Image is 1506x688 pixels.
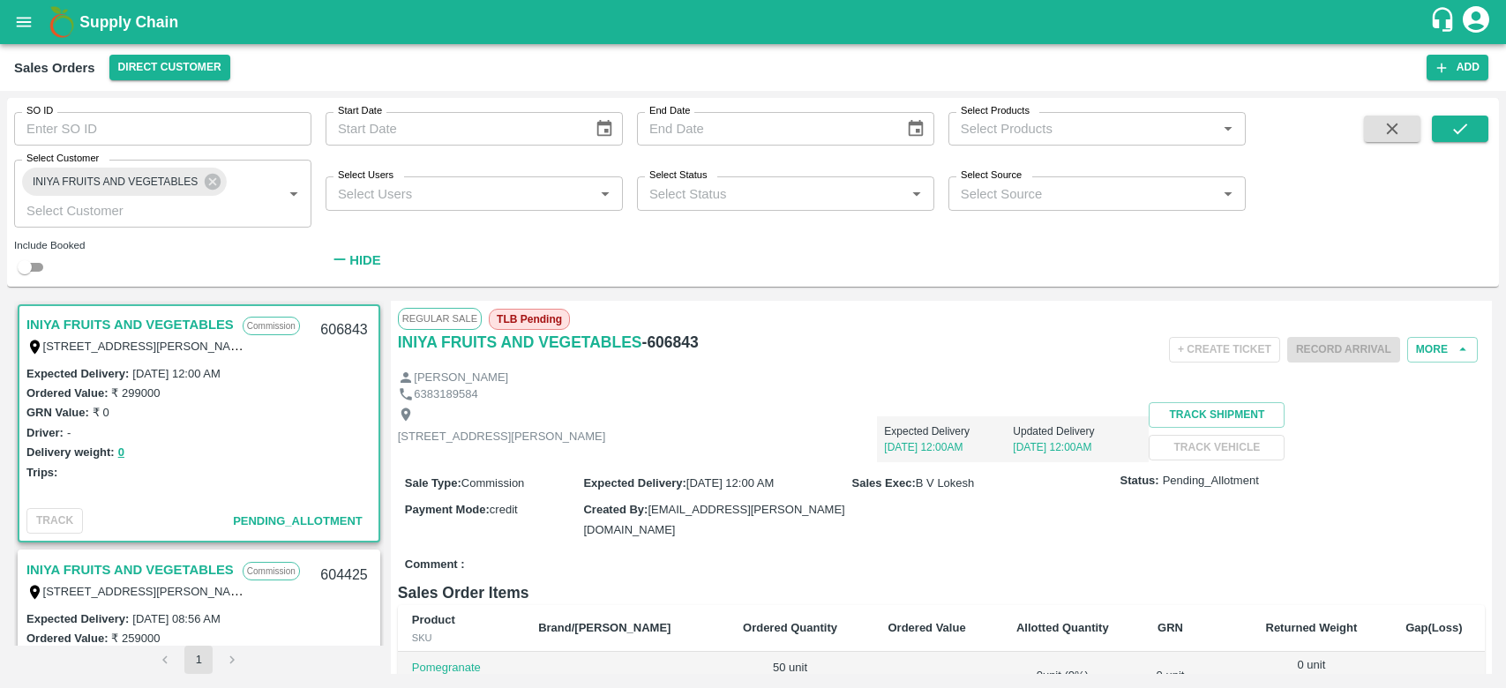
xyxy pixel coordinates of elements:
[961,104,1030,118] label: Select Products
[26,367,129,380] label: Expected Delivery :
[326,112,581,146] input: Start Date
[14,56,95,79] div: Sales Orders
[14,112,311,146] input: Enter SO ID
[243,317,300,335] p: Commission
[884,423,1013,439] p: Expected Delivery
[649,168,708,183] label: Select Status
[111,386,160,400] label: ₹ 299000
[594,183,617,206] button: Open
[67,426,71,439] label: -
[22,173,208,191] span: INIYA FRUITS AND VEGETABLES
[243,562,300,580] p: Commission
[26,612,129,625] label: Expected Delivery :
[26,386,108,400] label: Ordered Value:
[1149,402,1285,428] button: Track Shipment
[954,117,1211,140] input: Select Products
[44,4,79,40] img: logo
[1266,621,1358,634] b: Returned Weight
[111,632,160,645] label: ₹ 259000
[414,370,508,386] p: [PERSON_NAME]
[1217,183,1240,206] button: Open
[326,245,386,275] button: Hide
[1158,621,1183,634] b: GRN
[118,443,124,463] button: 0
[954,182,1211,205] input: Select Source
[461,476,525,490] span: Commission
[686,476,774,490] span: [DATE] 12:00 AM
[1407,337,1478,363] button: More
[338,104,382,118] label: Start Date
[26,152,99,166] label: Select Customer
[1013,423,1142,439] p: Updated Delivery
[1120,473,1159,490] label: Status:
[4,2,44,42] button: open drawer
[26,466,57,479] label: Trips:
[148,646,249,674] nav: pagination navigation
[412,613,455,626] b: Product
[743,621,837,634] b: Ordered Quantity
[405,503,490,516] label: Payment Mode :
[93,406,109,419] label: ₹ 0
[398,429,606,445] p: [STREET_ADDRESS][PERSON_NAME]
[26,445,115,459] label: Delivery weight:
[489,309,570,330] span: TLB Pending
[1429,6,1460,38] div: customer-support
[79,13,178,31] b: Supply Chain
[1217,117,1240,140] button: Open
[43,339,251,353] label: [STREET_ADDRESS][PERSON_NAME]
[538,621,671,634] b: Brand/[PERSON_NAME]
[26,406,89,419] label: GRN Value:
[184,646,213,674] button: page 1
[649,104,690,118] label: End Date
[398,330,642,355] a: INIYA FRUITS AND VEGETABLES
[405,476,461,490] label: Sale Type :
[414,386,477,403] p: 6383189584
[233,514,363,527] span: Pending_Allotment
[1427,55,1488,80] button: Add
[43,584,251,598] label: [STREET_ADDRESS][PERSON_NAME]
[961,168,1022,183] label: Select Source
[583,503,844,535] span: [EMAIL_ADDRESS][PERSON_NAME][DOMAIN_NAME]
[583,503,648,516] label: Created By :
[905,183,928,206] button: Open
[884,439,1013,455] p: [DATE] 12:00AM
[282,183,305,206] button: Open
[412,630,510,646] div: SKU
[338,168,393,183] label: Select Users
[132,367,220,380] label: [DATE] 12:00 AM
[1163,473,1259,490] span: Pending_Allotment
[132,612,220,625] label: [DATE] 08:56 AM
[1405,621,1462,634] b: Gap(Loss)
[26,313,234,336] a: INIYA FRUITS AND VEGETABLES
[1287,341,1400,355] span: Please dispatch the trip before ending
[916,476,975,490] span: B V Lokesh
[398,308,482,329] span: Regular Sale
[1013,439,1142,455] p: [DATE] 12:00AM
[1460,4,1492,41] div: account of current user
[642,182,900,205] input: Select Status
[19,198,254,221] input: Select Customer
[310,555,378,596] div: 604425
[398,580,1485,605] h6: Sales Order Items
[26,632,108,645] label: Ordered Value:
[14,237,311,253] div: Include Booked
[109,55,230,80] button: Select DC
[22,168,227,196] div: INIYA FRUITS AND VEGETABLES
[642,330,699,355] h6: - 606843
[899,112,933,146] button: Choose date
[852,476,916,490] label: Sales Exec :
[588,112,621,146] button: Choose date
[79,10,1429,34] a: Supply Chain
[583,476,686,490] label: Expected Delivery :
[490,503,518,516] span: credit
[637,112,892,146] input: End Date
[331,182,588,205] input: Select Users
[26,104,53,118] label: SO ID
[405,557,465,573] label: Comment :
[26,558,234,581] a: INIYA FRUITS AND VEGETABLES
[1016,621,1109,634] b: Allotted Quantity
[26,426,64,439] label: Driver:
[349,253,380,267] strong: Hide
[888,621,965,634] b: Ordered Value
